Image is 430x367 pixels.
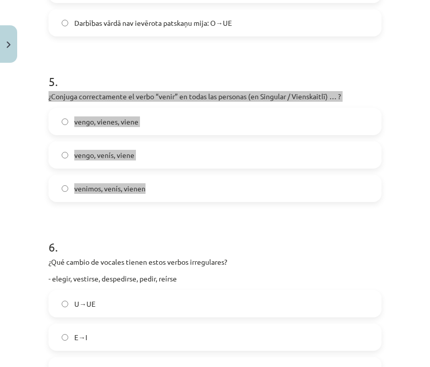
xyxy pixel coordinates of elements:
[74,299,95,309] span: U→UE
[7,42,11,48] img: icon-close-lesson-0947bae3869378f0d4975bcd49f059093ad1ed9edebbc8119c70593378902aed.svg
[74,150,134,160] span: vengo, venís, viene
[49,273,381,284] p: - elegir, vestirse, despedirse, pedir, reírse
[62,20,68,26] input: Darbības vārdā nav ievērota patskaņu mija: O→UE
[49,91,381,102] p: ¿Conjuga correctamente el verbo “venir” en todas las personas (en Singular / Vienskaitlī) … ?
[62,118,68,125] input: vengo, vienes, viene
[74,116,138,127] span: vengo, vienes, viene
[74,183,146,194] span: venimos, venís, vienen
[49,257,381,267] p: ¿Qué cambio de vocales tienen estos verbos irregulares?
[49,222,381,254] h1: 6 .
[49,57,381,88] h1: 5 .
[74,18,232,28] span: Darbības vārdā nav ievērota patskaņu mija: O→UE
[62,185,68,192] input: venimos, venís, vienen
[62,301,68,307] input: U→UE
[74,332,87,343] span: E→I
[62,152,68,158] input: vengo, venís, viene
[62,334,68,341] input: E→I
